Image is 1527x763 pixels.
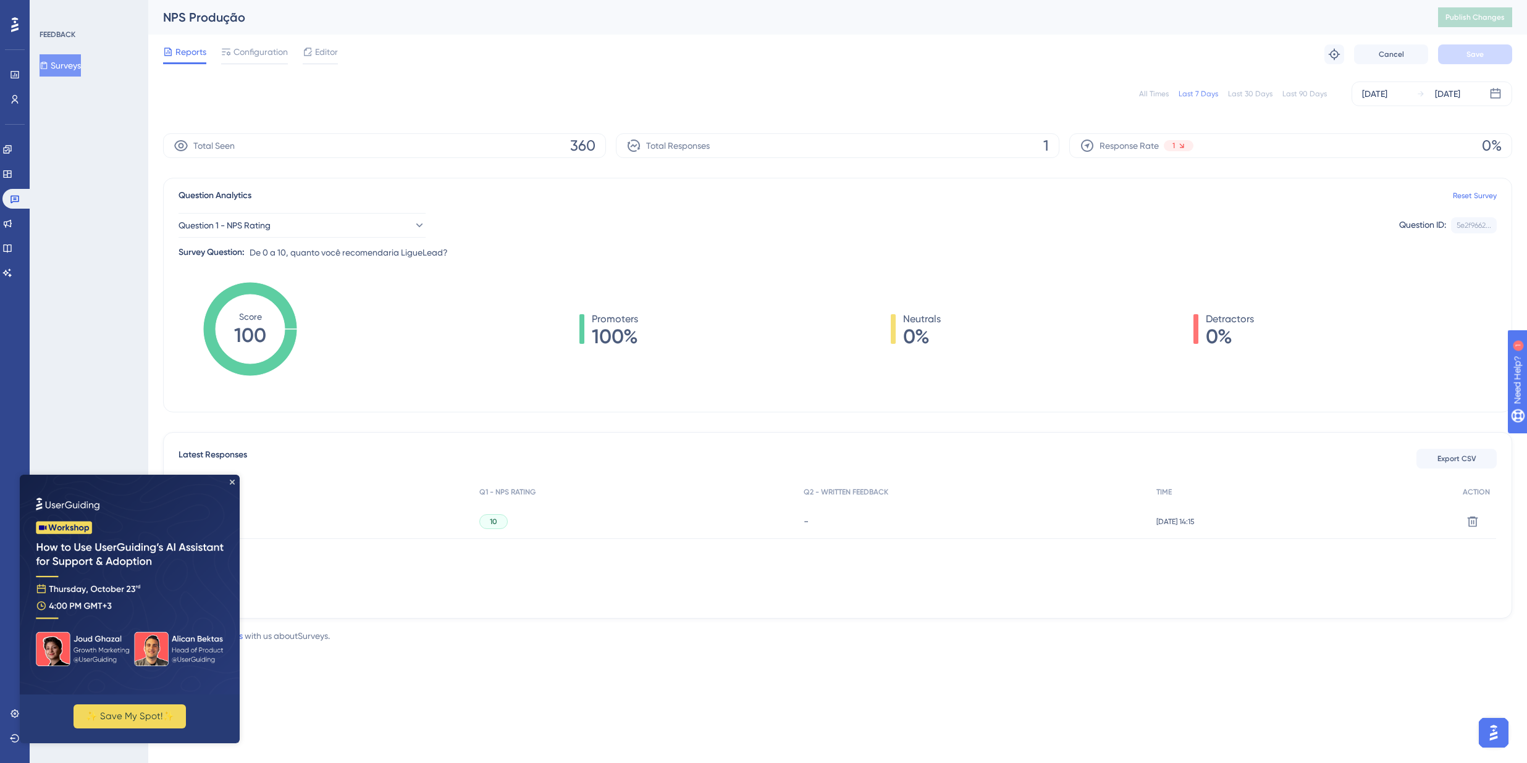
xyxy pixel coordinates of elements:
div: FEEDBACK [40,30,75,40]
span: [DATE] 14:15 [1156,517,1195,527]
button: Cancel [1354,44,1428,64]
tspan: 100 [234,323,266,347]
span: Question Analytics [179,188,251,203]
span: Total Seen [193,138,235,153]
span: Total Responses [646,138,710,153]
div: [DATE] [1362,86,1387,101]
div: All Times [1139,89,1169,99]
button: Export CSV [1416,449,1497,469]
span: 360 [570,136,595,156]
div: Last 7 Days [1179,89,1218,99]
span: Response Rate [1100,138,1159,153]
div: Last 90 Days [1282,89,1327,99]
span: Neutrals [903,312,941,327]
div: NPS Produção [163,9,1407,26]
span: 1 [1172,141,1175,151]
span: Export CSV [1437,454,1476,464]
span: Save [1466,49,1484,59]
button: Surveys [40,54,81,77]
span: Editor [315,44,338,59]
span: TIME [1156,487,1172,497]
div: - [804,515,1144,527]
span: 0% [903,327,941,346]
span: Publish Changes [1445,12,1505,22]
span: Latest Responses [179,448,247,470]
span: 1 [1043,136,1049,156]
span: Question 1 - NPS Rating [179,218,271,233]
button: Question 1 - NPS Rating [179,213,426,238]
span: Q2 - WRITTEN FEEDBACK [804,487,888,497]
a: Reset Survey [1453,191,1497,201]
span: Configuration [233,44,288,59]
div: [DATE] [1435,86,1460,101]
button: Publish Changes [1438,7,1512,27]
div: Question ID: [1399,217,1446,233]
div: Survey Question: [179,245,245,260]
div: 5e2f9662... [1457,220,1491,230]
span: Promoters [592,312,638,327]
span: 100% [592,327,638,346]
div: with us about Surveys . [163,628,330,643]
button: Save [1438,44,1512,64]
span: Reports [175,44,206,59]
span: Need Help? [29,3,77,18]
tspan: Score [239,312,262,322]
span: ACTION [1463,487,1490,497]
div: Close Preview [210,5,215,10]
span: Q1 - NPS RATING [479,487,536,497]
span: Detractors [1206,312,1254,327]
span: De 0 a 10, quanto você recomendaria LigueLead? [250,245,448,260]
span: 0% [1206,327,1254,346]
iframe: UserGuiding AI Assistant Launcher [1475,714,1512,751]
button: ✨ Save My Spot!✨ [54,230,166,254]
div: Last 30 Days [1228,89,1272,99]
span: 0% [1482,136,1502,156]
span: Cancel [1379,49,1404,59]
span: 10 [490,517,497,527]
div: 1 [86,6,90,16]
